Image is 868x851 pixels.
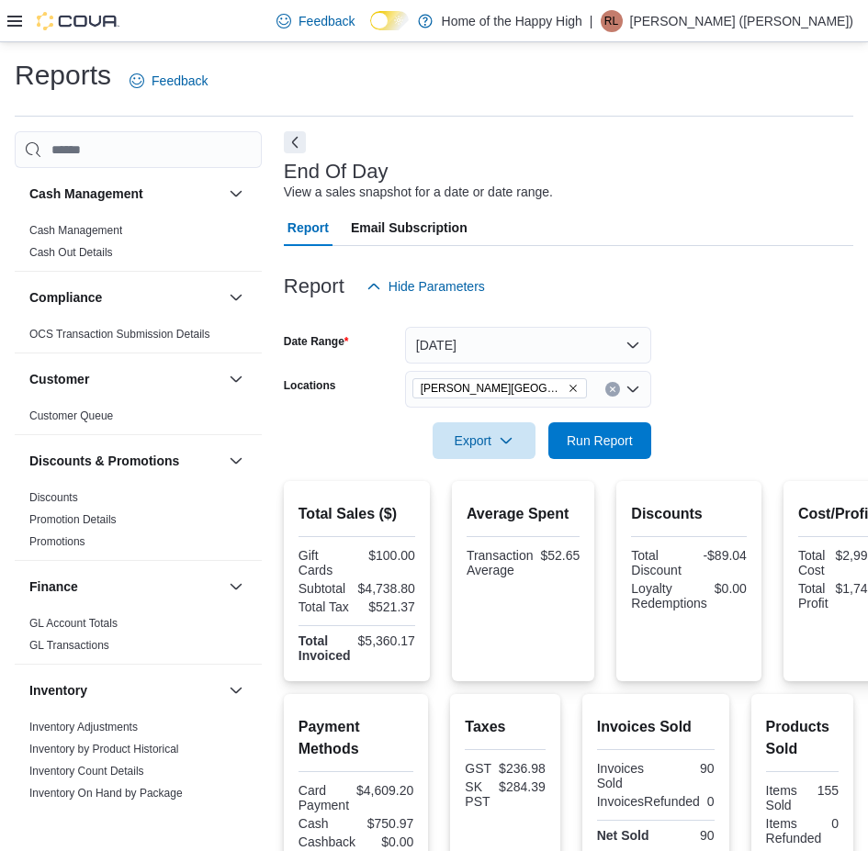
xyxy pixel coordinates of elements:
[567,431,633,450] span: Run Report
[631,581,707,610] div: Loyalty Redemptions
[29,490,78,505] span: Discounts
[299,581,351,596] div: Subtotal
[467,548,534,577] div: Transaction Average
[284,275,344,297] h3: Report
[29,452,179,470] h3: Discounts & Promotions
[715,581,747,596] div: $0.00
[299,834,355,849] div: Cashback
[29,721,138,733] a: Inventory Adjustments
[284,131,306,153] button: Next
[707,794,715,809] div: 0
[29,513,117,526] a: Promotion Details
[659,761,715,776] div: 90
[444,422,524,459] span: Export
[370,30,371,31] span: Dark Mode
[284,183,553,202] div: View a sales snapshot for a date or date range.
[29,787,183,800] a: Inventory On Hand by Package
[601,10,623,32] div: Rebecca Lemesurier (Durette)
[299,816,353,831] div: Cash
[389,277,485,296] span: Hide Parameters
[597,716,715,738] h2: Invoices Sold
[29,288,221,307] button: Compliance
[15,405,262,434] div: Customer
[412,378,587,398] span: Estevan - Estevan Plaza - Fire & Flower
[29,617,118,630] a: GL Account Totals
[568,383,579,394] button: Remove Estevan - Estevan Plaza - Fire & Flower from selection in this group
[29,638,109,653] span: GL Transactions
[37,12,119,30] img: Cova
[597,828,649,843] strong: Net Sold
[29,370,221,388] button: Customer
[299,503,415,525] h2: Total Sales ($)
[356,783,413,798] div: $4,609.20
[299,548,354,577] div: Gift Cards
[225,286,247,308] button: Compliance
[442,10,582,32] p: Home of the Happy High
[269,3,362,39] a: Feedback
[225,576,247,598] button: Finance
[29,452,221,470] button: Discounts & Promotions
[548,422,651,459] button: Run Report
[465,779,491,809] div: SK PST
[29,534,85,549] span: Promotions
[360,548,415,563] div: $100.00
[29,185,143,203] h3: Cash Management
[631,548,685,577] div: Total Discount
[29,577,78,596] h3: Finance
[29,764,144,778] span: Inventory Count Details
[29,743,179,756] a: Inventory by Product Historical
[541,548,581,563] div: $52.65
[29,512,117,527] span: Promotion Details
[29,185,221,203] button: Cash Management
[630,10,854,32] p: [PERSON_NAME] ([PERSON_NAME])
[29,327,210,342] span: OCS Transaction Submission Details
[29,223,122,238] span: Cash Management
[693,548,747,563] div: -$89.04
[15,612,262,664] div: Finance
[299,12,355,30] span: Feedback
[29,328,210,341] a: OCS Transaction Submission Details
[15,57,111,94] h1: Reports
[659,828,715,843] div: 90
[798,581,829,610] div: Total Profit
[29,786,183,801] span: Inventory On Hand by Package
[287,209,329,246] span: Report
[225,679,247,701] button: Inventory
[358,581,415,596] div: $4,738.80
[29,409,113,423] span: Customer Queue
[597,794,700,809] div: InvoicesRefunded
[29,765,144,778] a: Inventory Count Details
[122,62,215,99] a: Feedback
[225,450,247,472] button: Discounts & Promotions
[29,288,102,307] h3: Compliance
[626,382,640,397] button: Open list of options
[363,834,413,849] div: $0.00
[29,535,85,548] a: Promotions
[766,716,839,760] h2: Products Sold
[29,245,113,260] span: Cash Out Details
[605,382,620,397] button: Clear input
[15,323,262,353] div: Compliance
[29,224,122,237] a: Cash Management
[29,616,118,631] span: GL Account Totals
[284,334,349,349] label: Date Range
[370,11,409,30] input: Dark Mode
[798,548,829,577] div: Total Cost
[499,779,546,794] div: $284.39
[225,183,247,205] button: Cash Management
[299,633,351,663] strong: Total Invoiced
[359,268,492,305] button: Hide Parameters
[358,633,415,648] div: $5,360.17
[15,487,262,560] div: Discounts & Promotions
[590,10,593,32] p: |
[604,10,618,32] span: RL
[766,816,822,845] div: Items Refunded
[29,409,113,422] a: Customer Queue
[829,816,839,831] div: 0
[299,599,354,614] div: Total Tax
[29,491,78,504] a: Discounts
[225,368,247,390] button: Customer
[29,720,138,734] span: Inventory Adjustments
[597,761,652,790] div: Invoices Sold
[467,503,580,525] h2: Average Spent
